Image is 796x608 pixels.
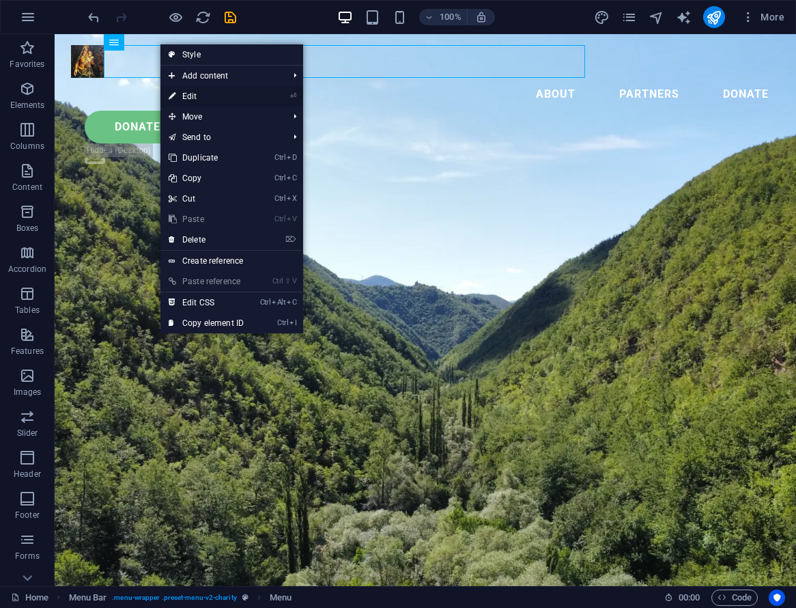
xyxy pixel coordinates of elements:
span: . menu-wrapper .preset-menu-v2-charity [112,590,236,606]
i: Ctrl [260,298,271,307]
nav: breadcrumb [69,590,292,606]
i: V [287,215,296,223]
a: CtrlICopy element ID [160,313,252,333]
i: C [287,174,296,182]
button: Usercentrics [769,590,785,606]
iframe: To enrich screen reader interactions, please activate Accessibility in Grammarly extension settings [55,34,796,586]
p: Boxes [16,223,39,234]
a: ⌦Delete [160,230,252,250]
a: CtrlCCopy [160,168,252,189]
span: Click to select. Double-click to edit [270,590,292,606]
span: More [741,10,784,24]
p: Images [14,387,42,398]
p: Accordion [8,264,46,275]
i: ⏎ [290,92,296,100]
span: 00 00 [679,590,700,606]
p: Elements [10,100,45,111]
a: CtrlAltCEdit CSS [160,292,252,313]
span: Add content [160,66,283,86]
i: C [287,298,296,307]
p: Favorites [10,59,44,70]
a: CtrlVPaste [160,209,252,230]
p: Header [14,469,41,480]
i: Ctrl [274,194,285,203]
p: Slider [17,428,38,439]
p: Content [12,182,42,193]
a: CtrlXCut [160,189,252,209]
a: Ctrl⇧VPaste reference [160,271,252,292]
a: CtrlDDuplicate [160,148,252,168]
i: ⇧ [285,277,291,286]
i: X [287,194,296,203]
i: Ctrl [272,277,283,286]
p: Tables [15,305,40,316]
i: V [292,277,296,286]
a: Click to cancel selection. Double-click to open Pages [11,590,48,606]
i: Ctrl [274,153,285,162]
i: D [287,153,296,162]
p: Footer [15,510,40,521]
a: ⏎Edit [160,86,252,107]
i: Ctrl [274,174,285,182]
i: This element is a customizable preset [242,594,248,601]
i: Alt [272,298,285,307]
span: : [688,592,690,603]
span: Code [717,590,752,606]
i: Ctrl [277,318,288,327]
p: Features [11,346,44,357]
button: More [736,6,790,28]
p: Forms [15,551,40,562]
a: Send to [160,127,283,148]
button: Code [711,590,758,606]
h6: Session time [664,590,700,606]
p: Columns [10,141,44,152]
i: ⌦ [285,235,296,244]
a: Style [160,44,303,65]
i: I [289,318,296,327]
span: Click to select. Double-click to edit [69,590,107,606]
a: Create reference [160,251,303,271]
span: Move [160,107,283,127]
i: Ctrl [274,215,285,223]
